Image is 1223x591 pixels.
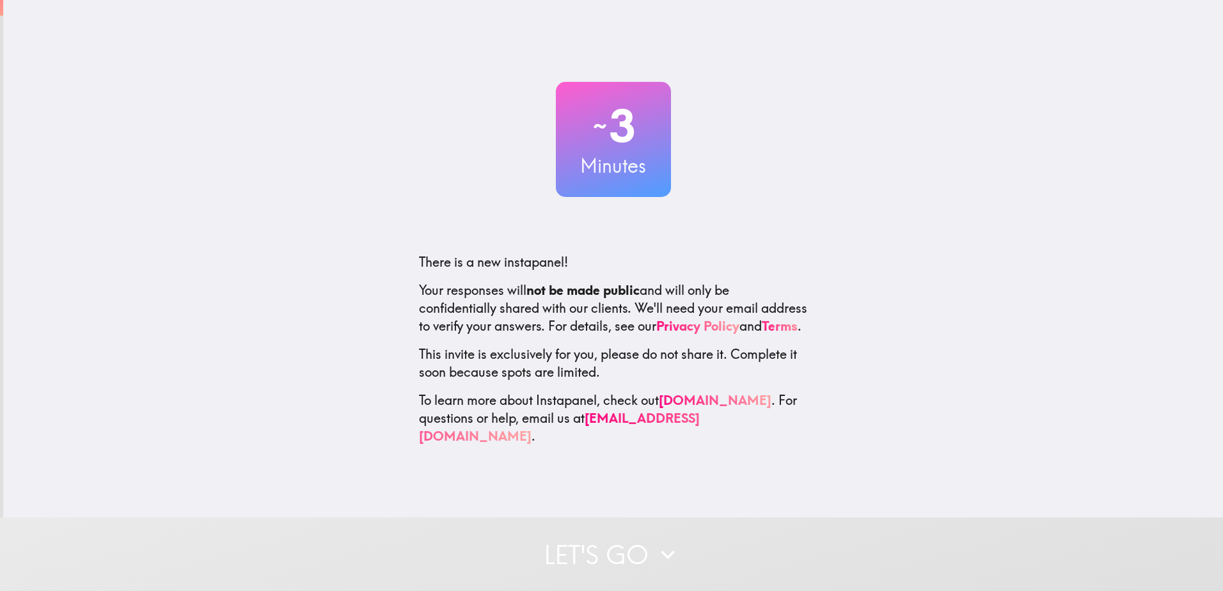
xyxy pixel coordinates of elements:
[419,391,808,445] p: To learn more about Instapanel, check out . For questions or help, email us at .
[659,392,771,408] a: [DOMAIN_NAME]
[419,281,808,335] p: Your responses will and will only be confidentially shared with our clients. We'll need your emai...
[656,318,739,334] a: Privacy Policy
[419,410,700,444] a: [EMAIL_ADDRESS][DOMAIN_NAME]
[419,254,568,270] span: There is a new instapanel!
[762,318,798,334] a: Terms
[591,107,609,145] span: ~
[526,282,640,298] b: not be made public
[419,345,808,381] p: This invite is exclusively for you, please do not share it. Complete it soon because spots are li...
[556,152,671,179] h3: Minutes
[556,100,671,152] h2: 3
